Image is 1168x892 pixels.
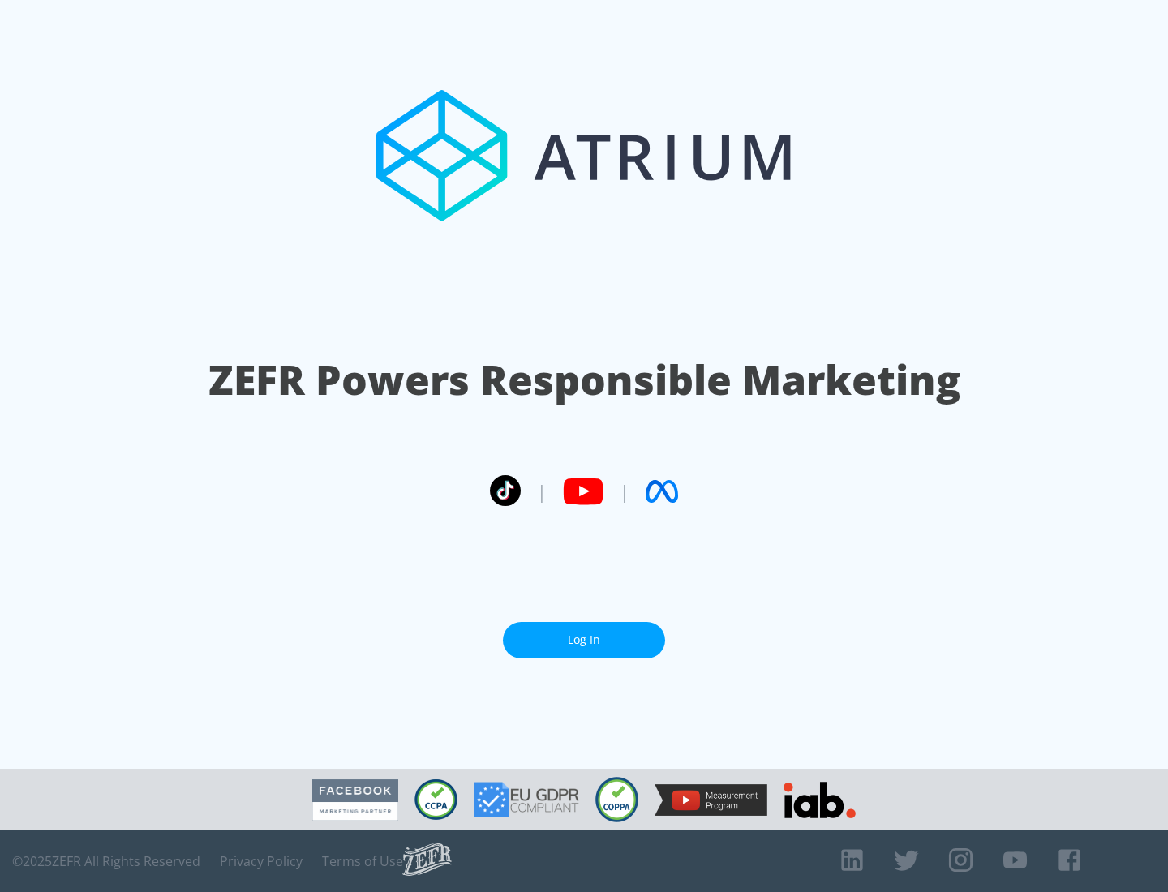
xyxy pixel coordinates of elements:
img: Facebook Marketing Partner [312,779,398,821]
img: COPPA Compliant [595,777,638,822]
a: Privacy Policy [220,853,303,869]
img: CCPA Compliant [414,779,457,820]
a: Log In [503,622,665,658]
h1: ZEFR Powers Responsible Marketing [208,352,960,408]
a: Terms of Use [322,853,403,869]
span: | [537,479,547,504]
span: © 2025 ZEFR All Rights Reserved [12,853,200,869]
img: YouTube Measurement Program [655,784,767,816]
span: | [620,479,629,504]
img: GDPR Compliant [474,782,579,817]
img: IAB [784,782,856,818]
